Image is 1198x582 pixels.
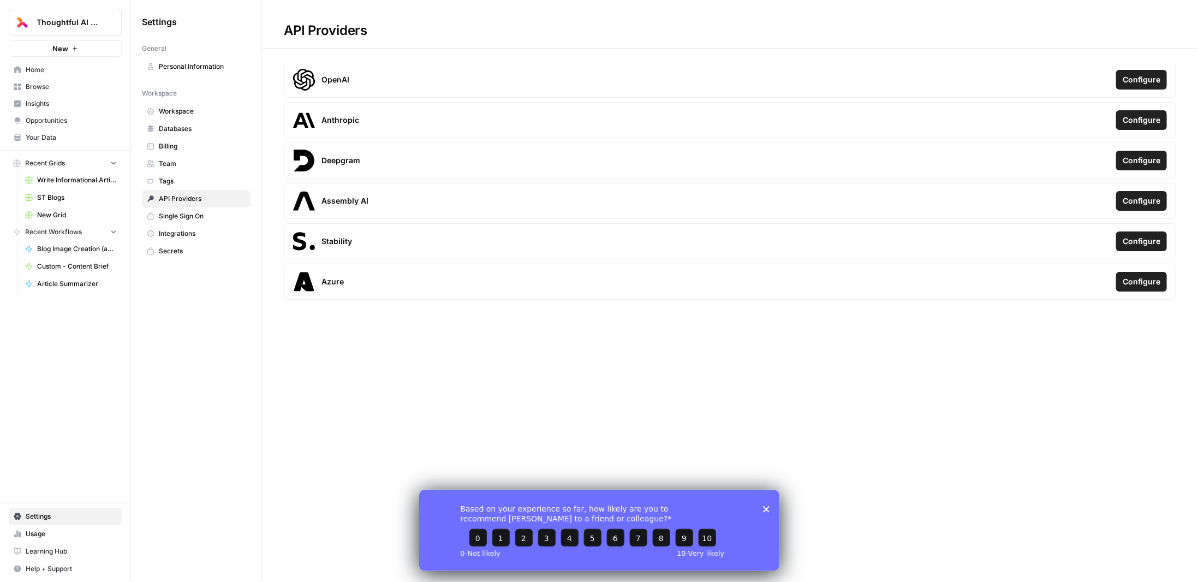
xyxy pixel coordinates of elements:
[142,207,251,225] a: Single Sign On
[159,229,246,239] span: Integrations
[159,211,246,221] span: Single Sign On
[26,529,117,539] span: Usage
[26,65,117,75] span: Home
[321,115,359,126] span: Anthropic
[159,194,246,204] span: API Providers
[26,82,117,92] span: Browse
[142,242,251,260] a: Secrets
[37,279,117,289] span: Article Summarizer
[142,190,251,207] a: API Providers
[9,9,122,36] button: Workspace: Thoughtful AI Content Engine
[1123,155,1160,166] span: Configure
[25,158,65,168] span: Recent Grids
[26,564,117,574] span: Help + Support
[159,176,246,186] span: Tags
[37,17,103,28] span: Thoughtful AI Content Engine
[142,120,251,138] a: Databases
[26,512,117,521] span: Settings
[159,141,246,151] span: Billing
[37,262,117,271] span: Custom - Content Brief
[9,543,122,560] a: Learning Hub
[26,99,117,109] span: Insights
[26,133,117,142] span: Your Data
[142,15,177,28] span: Settings
[321,74,349,85] span: OpenAI
[142,138,251,155] a: Billing
[159,159,246,169] span: Team
[1123,74,1160,85] span: Configure
[25,227,82,237] span: Recent Workflows
[9,129,122,146] a: Your Data
[9,155,122,171] button: Recent Grids
[1116,231,1167,251] button: Configure
[20,240,122,258] a: Blog Image Creation (ad hoc)
[159,124,246,134] span: Databases
[9,61,122,79] a: Home
[37,175,117,185] span: Write Informational Article
[321,236,352,247] span: Stability
[9,95,122,112] a: Insights
[9,224,122,240] button: Recent Workflows
[1116,70,1167,90] button: Configure
[9,508,122,525] a: Settings
[26,547,117,556] span: Learning Hub
[1116,151,1167,170] button: Configure
[1123,195,1160,206] span: Configure
[142,173,251,190] a: Tags
[9,560,122,578] button: Help + Support
[159,106,246,116] span: Workspace
[142,44,166,54] span: General
[20,189,122,206] a: ST Blogs
[37,244,117,254] span: Blog Image Creation (ad hoc)
[37,210,117,220] span: New Grid
[9,40,122,57] button: New
[321,195,368,206] span: Assembly AI
[20,275,122,293] a: Article Summarizer
[13,13,32,32] img: Thoughtful AI Content Engine Logo
[419,490,779,571] iframe: Survey from AirOps
[262,22,389,39] div: API Providers
[159,246,246,256] span: Secrets
[9,78,122,96] a: Browse
[159,62,246,72] span: Personal Information
[1116,272,1167,292] button: Configure
[37,193,117,203] span: ST Blogs
[9,112,122,129] a: Opportunities
[142,88,177,98] span: Workspace
[1123,236,1160,247] span: Configure
[20,258,122,275] a: Custom - Content Brief
[142,103,251,120] a: Workspace
[142,225,251,242] a: Integrations
[1123,276,1160,287] span: Configure
[1116,191,1167,211] button: Configure
[9,525,122,543] a: Usage
[1123,115,1160,126] span: Configure
[26,116,117,126] span: Opportunities
[321,276,344,287] span: Azure
[321,155,360,166] span: Deepgram
[142,155,251,173] a: Team
[20,206,122,224] a: New Grid
[142,58,251,75] a: Personal Information
[52,43,68,54] span: New
[20,171,122,189] a: Write Informational Article
[1116,110,1167,130] button: Configure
